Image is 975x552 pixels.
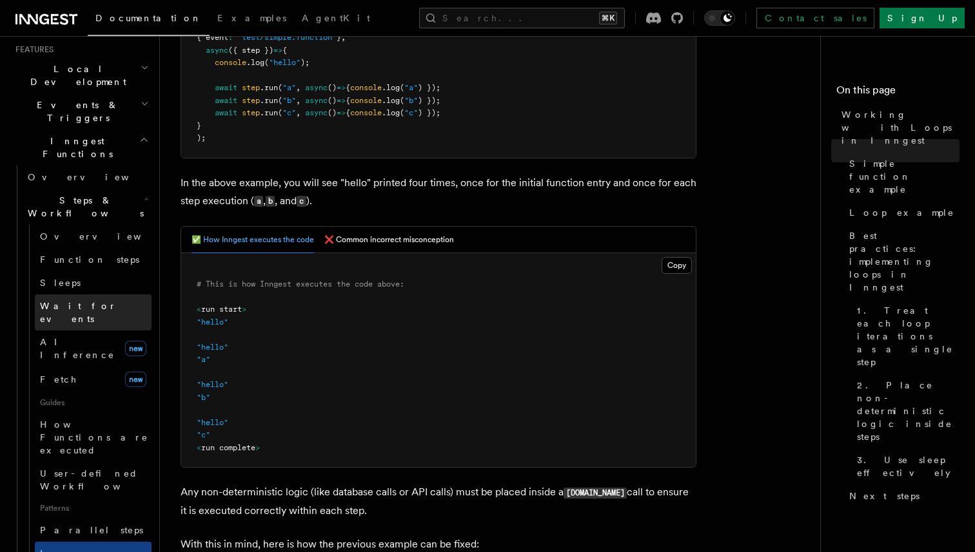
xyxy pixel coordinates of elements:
[328,83,337,92] span: ()
[260,108,278,117] span: .run
[35,294,152,330] a: Wait for events
[296,108,300,117] span: ,
[836,103,960,152] a: Working with Loops in Inngest
[10,62,141,88] span: Local Development
[197,343,228,352] span: "hello"
[206,46,228,55] span: async
[844,201,960,224] a: Loop example
[40,254,139,265] span: Function steps
[849,157,960,196] span: Simple function example
[282,83,296,92] span: "a"
[228,46,273,55] span: ({ step })
[400,83,404,92] span: (
[418,83,440,92] span: ) });
[197,133,206,142] span: );
[197,280,404,289] span: # This is how Inngest executes the code above:
[328,108,337,117] span: ()
[125,372,146,387] span: new
[88,4,210,36] a: Documentation
[40,337,115,360] span: AI Inference
[35,498,152,519] span: Patterns
[404,108,418,117] span: "c"
[419,8,625,28] button: Search...⌘K
[40,231,173,242] span: Overview
[273,46,282,55] span: =>
[215,83,237,92] span: await
[242,305,246,314] span: >
[278,108,282,117] span: (
[197,33,228,42] span: { event
[282,108,296,117] span: "c"
[836,82,960,103] h4: On this page
[197,380,228,389] span: "hello"
[599,12,617,24] kbd: ⌘K
[418,96,440,105] span: ) });
[40,374,77,385] span: Fetch
[23,189,152,225] button: Steps & Workflows
[264,58,269,67] span: (
[844,484,960,508] a: Next steps
[197,121,201,130] span: }
[266,196,275,207] code: b
[346,83,350,92] span: {
[278,96,282,105] span: (
[857,304,960,368] span: 1. Treat each loop iterations as a single step
[242,96,260,105] span: step
[294,4,378,35] a: AgentKit
[197,318,228,327] span: "hello"
[302,13,370,23] span: AgentKit
[10,44,54,55] span: Features
[849,206,954,219] span: Loop example
[237,33,337,42] span: "test/simple.function"
[756,8,874,28] a: Contact sales
[197,393,210,402] span: "b"
[852,299,960,374] a: 1. Treat each loop iterations as a single step
[228,33,233,42] span: :
[404,83,418,92] span: "a"
[282,46,287,55] span: {
[35,413,152,462] a: How Functions are executed
[857,379,960,443] span: 2. Place non-deterministic logic inside steps
[246,58,264,67] span: .log
[300,58,310,67] span: );
[337,33,341,42] span: }
[400,108,404,117] span: (
[400,96,404,105] span: (
[181,174,696,211] p: In the above example, you will see "hello" printed four times, once for the initial function entr...
[305,83,328,92] span: async
[849,229,960,294] span: Best practices: implementing loops in Inngest
[324,227,454,253] button: ❌ Common incorrect misconception
[197,355,210,364] span: "a"
[40,468,156,491] span: User-defined Workflows
[297,196,306,207] code: c
[844,224,960,299] a: Best practices: implementing loops in Inngest
[10,93,152,129] button: Events & Triggers
[269,58,300,67] span: "hello"
[35,330,152,366] a: AI Inferencenew
[35,366,152,392] a: Fetchnew
[337,96,346,105] span: =>
[35,392,152,413] span: Guides
[337,108,346,117] span: =>
[35,248,152,271] a: Function steps
[844,152,960,201] a: Simple function example
[40,525,143,535] span: Parallel steps
[197,305,201,314] span: <
[328,96,337,105] span: ()
[346,108,350,117] span: {
[350,96,382,105] span: console
[404,96,418,105] span: "b"
[215,108,237,117] span: await
[40,419,148,455] span: How Functions are executed
[282,96,296,105] span: "b"
[201,305,242,314] span: run start
[278,83,282,92] span: (
[341,33,346,42] span: ,
[35,462,152,498] a: User-defined Workflows
[197,418,228,427] span: "hello"
[849,490,920,502] span: Next steps
[197,430,210,439] span: "c"
[350,83,382,92] span: console
[35,519,152,542] a: Parallel steps
[242,108,260,117] span: step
